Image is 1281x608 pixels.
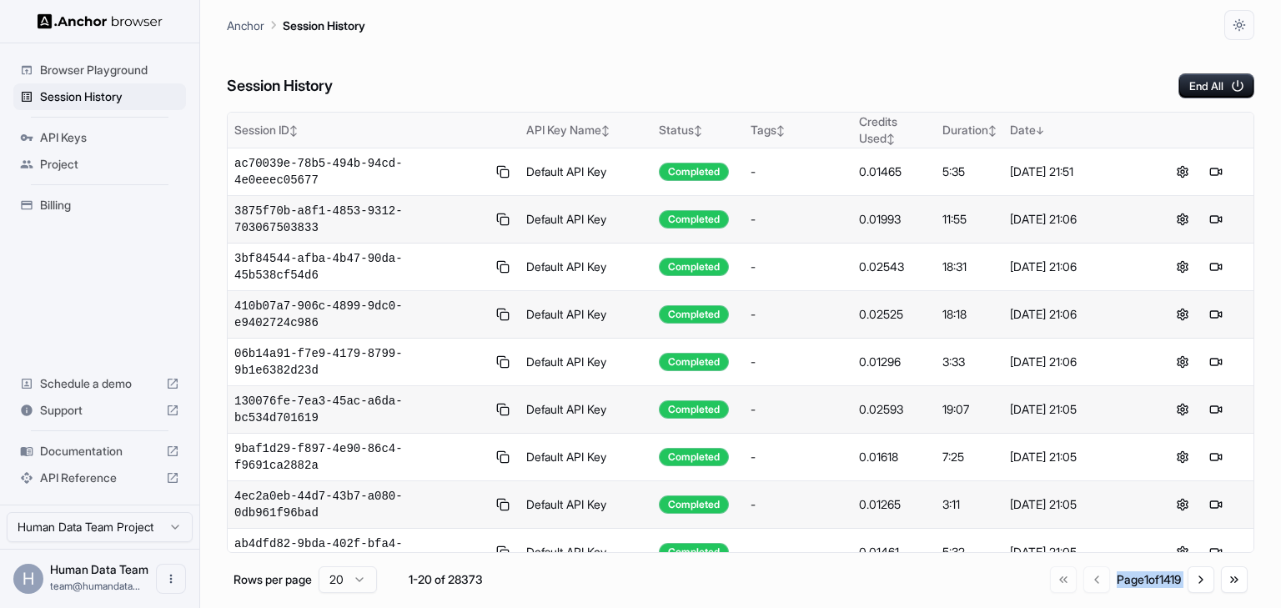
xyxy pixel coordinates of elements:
span: 130076fe-7ea3-45ac-a6da-bc534d701619 [234,393,486,426]
div: Browser Playground [13,57,186,83]
span: 3bf84544-afba-4b47-90da-45b538cf54d6 [234,250,486,284]
div: Tags [751,122,846,138]
img: Anchor Logo [38,13,163,29]
div: Session History [13,83,186,110]
div: [DATE] 21:06 [1010,211,1138,228]
div: 0.01618 [859,449,929,465]
div: Completed [659,400,729,419]
div: API Reference [13,465,186,491]
div: 0.01296 [859,354,929,370]
div: Support [13,397,186,424]
div: - [751,163,846,180]
div: Completed [659,305,729,324]
button: End All [1178,73,1254,98]
div: 3:33 [942,354,997,370]
span: 4ec2a0eb-44d7-43b7-a080-0db961f96bad [234,488,486,521]
div: [DATE] 21:06 [1010,306,1138,323]
div: - [751,354,846,370]
div: 1-20 of 28373 [404,571,487,588]
td: Default API Key [520,529,653,576]
td: Default API Key [520,339,653,386]
span: Browser Playground [40,62,179,78]
div: 19:07 [942,401,997,418]
div: - [751,259,846,275]
span: 9baf1d29-f897-4e90-86c4-f9691ca2882a [234,440,486,474]
td: Default API Key [520,196,653,244]
span: Documentation [40,443,159,460]
div: Completed [659,448,729,466]
span: 06b14a91-f7e9-4179-8799-9b1e6382d23d [234,345,486,379]
nav: breadcrumb [227,16,365,34]
span: ↕ [887,133,895,145]
div: Page 1 of 1419 [1117,571,1181,588]
span: Human Data Team [50,562,148,576]
div: [DATE] 21:05 [1010,401,1138,418]
h6: Session History [227,74,333,98]
div: [DATE] 21:05 [1010,496,1138,513]
div: Completed [659,353,729,371]
div: 0.01265 [859,496,929,513]
div: 0.01465 [859,163,929,180]
div: [DATE] 21:05 [1010,544,1138,560]
td: Default API Key [520,148,653,196]
div: Completed [659,258,729,276]
div: API Keys [13,124,186,151]
div: Session ID [234,122,513,138]
div: Date [1010,122,1138,138]
td: Default API Key [520,481,653,529]
span: team@humandata.dev [50,580,140,592]
div: Completed [659,495,729,514]
div: Completed [659,163,729,181]
div: - [751,449,846,465]
span: ↕ [988,124,997,137]
div: - [751,306,846,323]
div: [DATE] 21:05 [1010,449,1138,465]
span: Billing [40,197,179,214]
div: 11:55 [942,211,997,228]
div: 3:11 [942,496,997,513]
div: 0.01993 [859,211,929,228]
span: 410b07a7-906c-4899-9dc0-e9402724c986 [234,298,486,331]
div: 5:32 [942,544,997,560]
span: Project [40,156,179,173]
span: ac70039e-78b5-494b-94cd-4e0eeec05677 [234,155,486,188]
div: Billing [13,192,186,219]
p: Anchor [227,17,264,34]
div: [DATE] 21:51 [1010,163,1138,180]
div: - [751,211,846,228]
span: Session History [40,88,179,105]
div: Schedule a demo [13,370,186,397]
p: Rows per page [234,571,312,588]
span: API Reference [40,470,159,486]
p: Session History [283,17,365,34]
span: ab4dfd82-9bda-402f-bfa4-0a3290869b7d [234,535,486,569]
div: [DATE] 21:06 [1010,259,1138,275]
span: Schedule a demo [40,375,159,392]
button: Open menu [156,564,186,594]
div: 7:25 [942,449,997,465]
div: 0.01461 [859,544,929,560]
td: Default API Key [520,244,653,291]
div: 0.02543 [859,259,929,275]
span: 3875f70b-a8f1-4853-9312-703067503833 [234,203,486,236]
div: 0.02593 [859,401,929,418]
div: Completed [659,210,729,229]
span: ↕ [776,124,785,137]
div: - [751,496,846,513]
div: Duration [942,122,997,138]
div: Project [13,151,186,178]
div: Credits Used [859,113,929,147]
div: - [751,401,846,418]
div: 0.02525 [859,306,929,323]
span: ↕ [601,124,610,137]
div: 5:35 [942,163,997,180]
div: 18:18 [942,306,997,323]
div: [DATE] 21:06 [1010,354,1138,370]
span: ↕ [289,124,298,137]
span: API Keys [40,129,179,146]
div: API Key Name [526,122,646,138]
div: Completed [659,543,729,561]
span: Support [40,402,159,419]
div: Status [659,122,737,138]
div: 18:31 [942,259,997,275]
